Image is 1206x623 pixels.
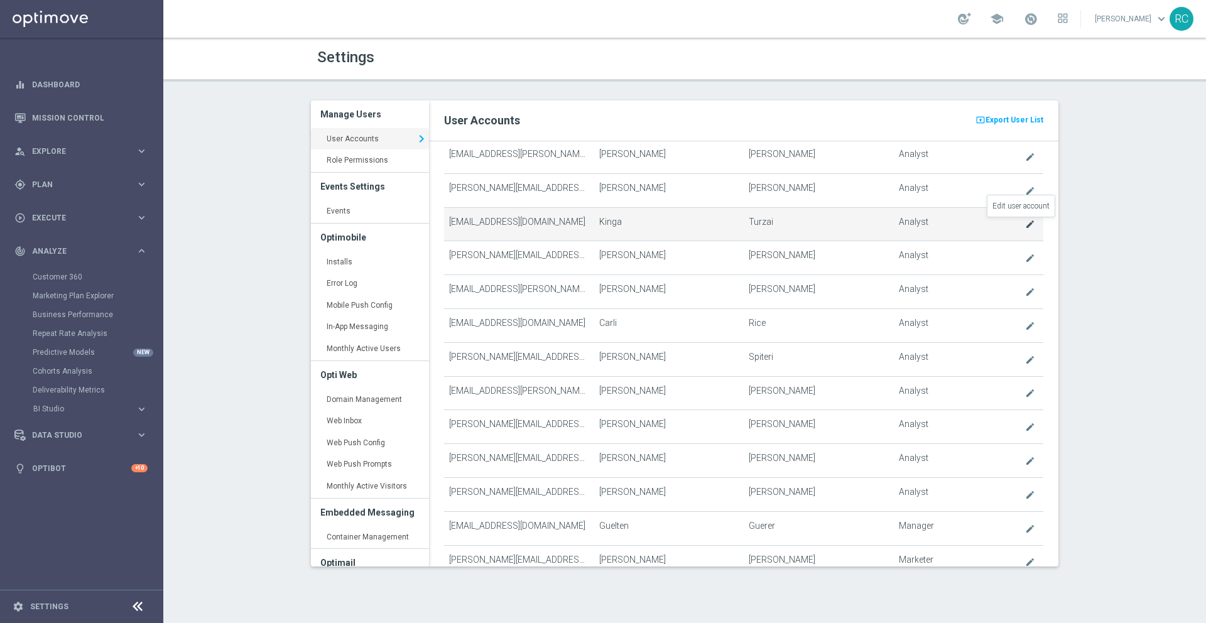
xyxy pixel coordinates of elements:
[744,173,893,207] td: [PERSON_NAME]
[136,429,148,441] i: keyboard_arrow_right
[33,328,131,339] a: Repeat Rate Analysis
[311,526,429,549] a: Container Management
[14,430,148,440] div: Data Studio keyboard_arrow_right
[1025,388,1035,398] i: create
[33,343,162,362] div: Predictive Models
[14,213,148,223] button: play_circle_outline Execute keyboard_arrow_right
[320,499,420,526] h3: Embedded Messaging
[899,183,928,193] span: Analyst
[594,241,744,275] td: [PERSON_NAME]
[444,545,594,579] td: [PERSON_NAME][EMAIL_ADDRESS][PERSON_NAME][DOMAIN_NAME]
[136,403,148,415] i: keyboard_arrow_right
[133,349,153,357] div: NEW
[33,385,131,395] a: Deliverability Metrics
[32,214,136,222] span: Execute
[744,309,893,343] td: Rice
[32,452,131,485] a: Optibot
[744,241,893,275] td: [PERSON_NAME]
[899,284,928,295] span: Analyst
[594,140,744,174] td: [PERSON_NAME]
[14,212,136,224] div: Execute
[1025,253,1035,263] i: create
[1094,9,1170,28] a: [PERSON_NAME]keyboard_arrow_down
[1025,355,1035,365] i: create
[744,410,893,444] td: [PERSON_NAME]
[744,511,893,545] td: Guerer
[33,399,162,418] div: BI Studio
[33,272,131,282] a: Customer 360
[744,207,893,241] td: Turzai
[311,200,429,223] a: Events
[744,342,893,376] td: Spiteri
[1154,12,1168,26] span: keyboard_arrow_down
[320,361,420,389] h3: Opti Web
[594,207,744,241] td: Kinga
[444,241,594,275] td: [PERSON_NAME][EMAIL_ADDRESS][PERSON_NAME][DOMAIN_NAME]
[32,247,136,255] span: Analyze
[14,146,136,157] div: Explore
[1025,287,1035,297] i: create
[594,511,744,545] td: Guelten
[320,100,420,128] h3: Manage Users
[1025,321,1035,331] i: create
[33,405,123,413] span: BI Studio
[14,80,148,90] button: equalizer Dashboard
[444,113,1043,128] h2: User Accounts
[14,463,148,474] div: lightbulb Optibot +10
[311,128,429,151] a: User Accounts
[33,324,162,343] div: Repeat Rate Analysis
[33,268,162,286] div: Customer 360
[33,291,131,301] a: Marketing Plan Explorer
[444,275,594,309] td: [EMAIL_ADDRESS][PERSON_NAME][DOMAIN_NAME]
[32,181,136,188] span: Plan
[444,342,594,376] td: [PERSON_NAME][EMAIL_ADDRESS][PERSON_NAME][DOMAIN_NAME]
[594,309,744,343] td: Carli
[744,444,893,478] td: [PERSON_NAME]
[32,148,136,155] span: Explore
[14,179,26,190] i: gps_fixed
[320,224,420,251] h3: Optimobile
[14,113,148,123] button: Mission Control
[444,511,594,545] td: [EMAIL_ADDRESS][DOMAIN_NAME]
[14,180,148,190] button: gps_fixed Plan keyboard_arrow_right
[444,410,594,444] td: [PERSON_NAME][EMAIL_ADDRESS][PERSON_NAME][DOMAIN_NAME]
[1025,557,1035,567] i: create
[14,179,136,190] div: Plan
[899,555,933,565] span: Marketer
[594,275,744,309] td: [PERSON_NAME]
[594,545,744,579] td: [PERSON_NAME]
[14,101,148,134] div: Mission Control
[33,405,136,413] div: BI Studio
[1025,456,1035,466] i: create
[311,338,429,360] a: Monthly Active Users
[899,217,928,227] span: Analyst
[744,545,893,579] td: [PERSON_NAME]
[33,286,162,305] div: Marketing Plan Explorer
[1025,524,1035,534] i: create
[594,173,744,207] td: [PERSON_NAME]
[311,432,429,455] a: Web Push Config
[444,173,594,207] td: [PERSON_NAME][EMAIL_ADDRESS][PERSON_NAME][DOMAIN_NAME]
[33,381,162,399] div: Deliverability Metrics
[33,362,162,381] div: Cohorts Analysis
[33,347,131,357] a: Predictive Models
[14,246,136,257] div: Analyze
[14,246,148,256] div: track_changes Analyze keyboard_arrow_right
[1025,186,1035,196] i: create
[899,250,928,261] span: Analyst
[33,305,162,324] div: Business Performance
[444,478,594,512] td: [PERSON_NAME][EMAIL_ADDRESS][DOMAIN_NAME]
[986,112,1043,127] span: Export User List
[136,245,148,257] i: keyboard_arrow_right
[744,140,893,174] td: [PERSON_NAME]
[1025,219,1035,229] i: create
[32,68,148,101] a: Dashboard
[1170,7,1193,31] div: RC
[899,386,928,396] span: Analyst
[33,404,148,414] button: BI Studio keyboard_arrow_right
[32,431,136,439] span: Data Studio
[317,48,675,67] h1: Settings
[13,601,24,612] i: settings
